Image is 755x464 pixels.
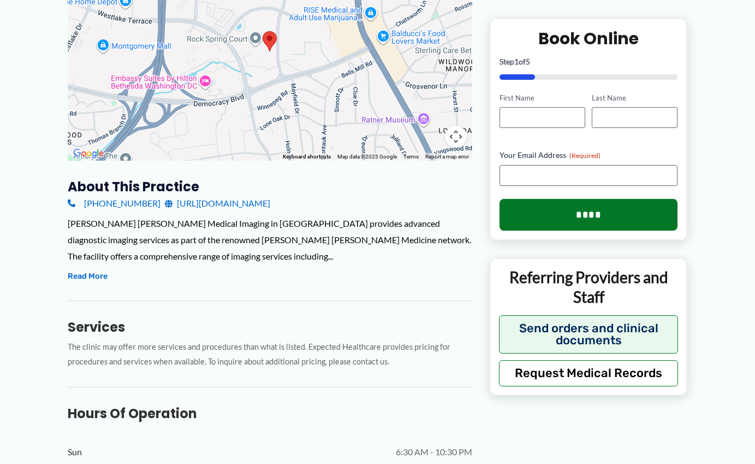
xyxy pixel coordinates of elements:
a: [URL][DOMAIN_NAME] [165,195,270,212]
p: Referring Providers and Staff [499,267,679,307]
label: Last Name [592,92,677,103]
a: Open this area in Google Maps (opens a new window) [70,146,106,161]
a: Report a map error [425,154,469,160]
button: Read More [68,270,108,283]
label: First Name [500,92,585,103]
h3: About this practice [68,178,472,195]
img: Google [70,146,106,161]
button: Map camera controls [445,126,467,148]
button: Request Medical Records [499,360,679,386]
h3: Services [68,319,472,336]
p: Step of [500,57,678,65]
span: (Required) [569,151,601,160]
a: Terms (opens in new tab) [403,154,419,160]
h2: Book Online [500,27,678,49]
p: The clinic may offer more services and procedures than what is listed. Expected Healthcare provid... [68,340,472,369]
span: 1 [514,56,519,66]
span: Map data ©2025 Google [337,154,397,160]
span: Sun [68,444,82,460]
button: Keyboard shortcuts [283,153,331,161]
div: [PERSON_NAME] [PERSON_NAME] Medical Imaging in [GEOGRAPHIC_DATA] provides advanced diagnostic ima... [68,215,472,264]
span: 5 [526,56,530,66]
h3: Hours of Operation [68,405,472,422]
span: 6:30 AM - 10:30 PM [396,444,472,460]
a: [PHONE_NUMBER] [68,195,160,212]
button: Send orders and clinical documents [499,315,679,353]
label: Your Email Address [500,150,678,161]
